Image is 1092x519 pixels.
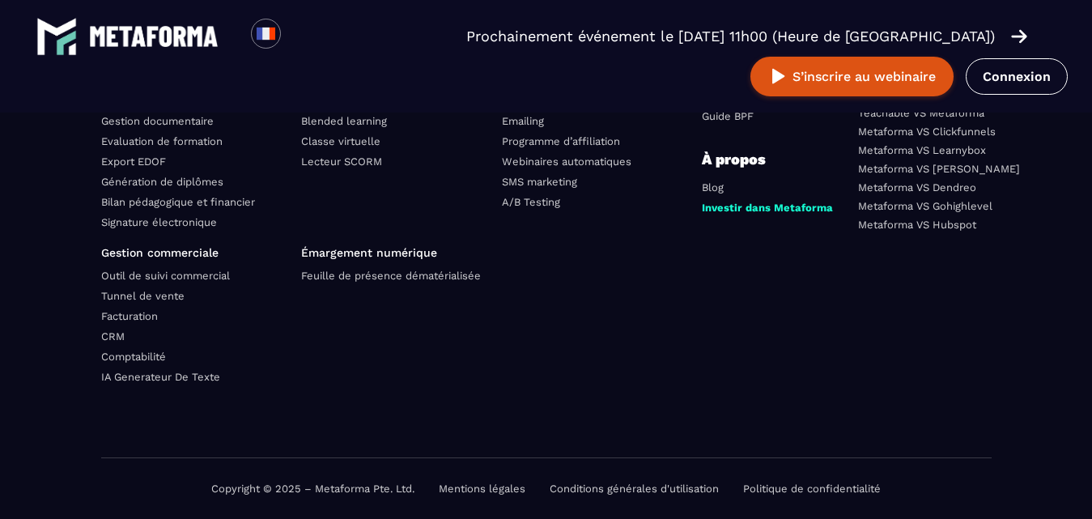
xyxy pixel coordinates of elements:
[502,196,560,208] a: A/B Testing
[858,125,996,138] a: Metaforma VS Clickfunnels
[301,135,380,147] a: Classe virtuelle
[89,26,219,47] img: logo
[101,371,220,383] a: IA Generateur De Texte
[301,155,382,168] a: Lecteur SCORM
[101,290,185,302] a: Tunnel de vente
[550,483,719,495] a: Conditions générales d'utilisation
[281,19,321,54] div: Search for option
[702,148,845,171] p: À propos
[301,115,387,127] a: Blended learning
[101,155,166,168] a: Export EDOF
[502,115,544,127] a: Emailing
[743,483,881,495] a: Politique de confidentialité
[211,483,414,495] p: Copyright © 2025 – Metaforma Pte. Ltd.
[101,135,223,147] a: Evaluation de formation
[295,27,307,46] input: Search for option
[101,351,166,363] a: Comptabilité
[858,107,984,119] a: Teachable VS Metaforma
[702,202,833,214] a: Investir dans Metaforma
[101,115,214,127] a: Gestion documentaire
[101,196,255,208] a: Bilan pédagogique et financier
[101,270,230,282] a: Outil de suivi commercial
[858,181,976,194] a: Metaforma VS Dendreo
[858,219,976,231] a: Metaforma VS Hubspot
[858,163,1020,175] a: Metaforma VS [PERSON_NAME]
[858,200,992,212] a: Metaforma VS Gohighlevel
[750,57,954,96] button: S’inscrire au webinaire
[702,181,724,194] a: Blog
[502,135,620,147] a: Programme d’affiliation
[502,155,631,168] a: Webinaires automatiques
[439,483,525,495] a: Mentions légales
[256,23,276,44] img: fr
[858,144,986,156] a: Metaforma VS Learnybox
[301,270,481,282] a: Feuille de présence dématérialisée
[702,110,754,122] a: Guide BPF
[101,216,217,228] a: Signature électronique
[466,25,995,48] p: Prochainement événement le [DATE] 11h00 (Heure de [GEOGRAPHIC_DATA])
[301,246,490,259] p: Émargement numérique
[502,176,577,188] a: SMS marketing
[36,16,77,57] img: logo
[768,66,788,87] img: play
[101,246,290,259] p: Gestion commerciale
[101,176,223,188] a: Génération de diplômes
[101,310,158,322] a: Facturation
[101,330,125,342] a: CRM
[1011,28,1027,45] img: arrow-right
[966,58,1068,95] a: Connexion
